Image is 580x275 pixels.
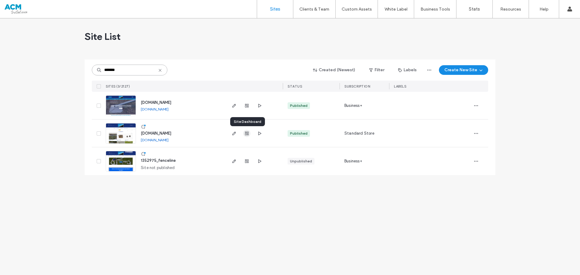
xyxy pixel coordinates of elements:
button: Filter [363,65,390,75]
label: Help [540,7,549,12]
div: Unpublished [290,158,312,164]
a: [DOMAIN_NAME] [141,100,171,105]
label: Business Tools [420,7,450,12]
a: 1352975_fenceline [141,158,176,163]
span: Site List [85,30,121,43]
span: Help [14,4,26,10]
label: Custom Assets [342,7,372,12]
label: Clients & Team [299,7,329,12]
label: White Label [385,7,408,12]
label: Resources [500,7,521,12]
button: Created (Newest) [308,65,361,75]
label: Sites [270,6,280,12]
div: Published [290,131,308,136]
a: [DOMAIN_NAME] [141,138,169,142]
span: SITES (3/2127) [106,84,130,88]
div: Site Dashboard [230,117,265,126]
span: Business+ [344,158,362,164]
button: Labels [393,65,422,75]
span: LABELS [394,84,406,88]
label: Stats [469,6,480,12]
a: [DOMAIN_NAME] [141,131,171,136]
a: [DOMAIN_NAME] [141,107,169,111]
span: SUBSCRIPTION [344,84,370,88]
div: Published [290,103,308,108]
span: Business+ [344,103,362,109]
span: STATUS [288,84,302,88]
span: Standard Store [344,130,374,136]
button: Create New Site [439,65,488,75]
span: Site not published [141,165,175,171]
